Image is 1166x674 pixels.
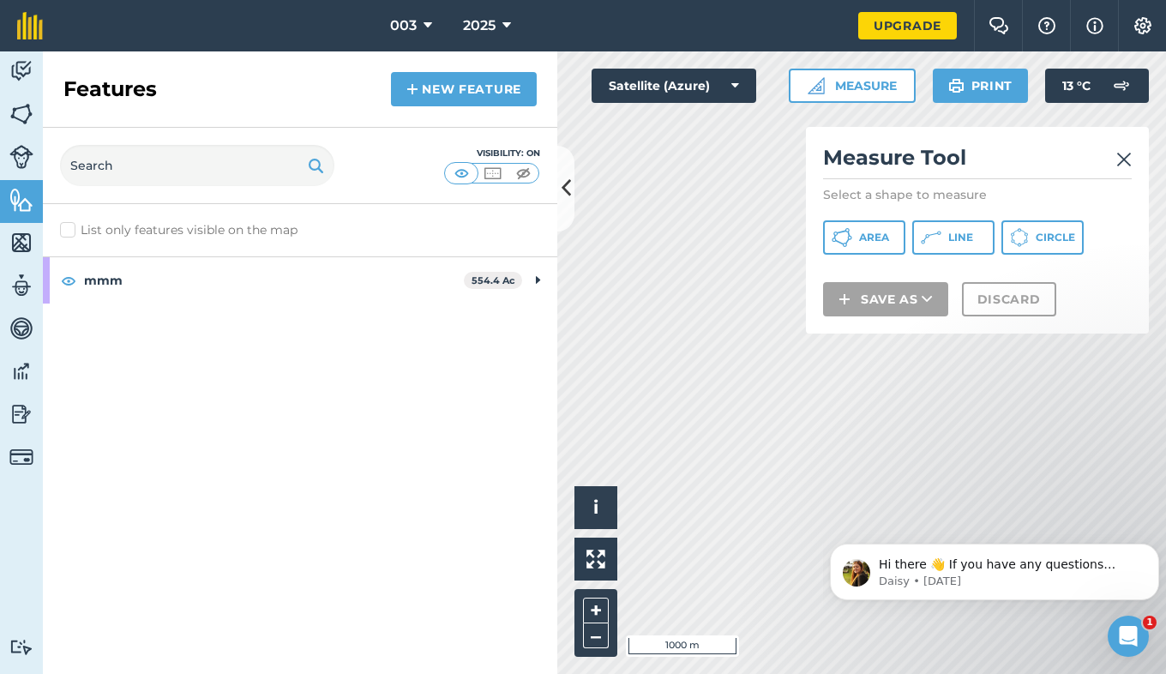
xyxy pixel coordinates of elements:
img: svg+xml;base64,PHN2ZyB4bWxucz0iaHR0cDovL3d3dy53My5vcmcvMjAwMC9zdmciIHdpZHRoPSI1NiIgaGVpZ2h0PSI2MC... [9,230,33,256]
img: svg+xml;base64,PHN2ZyB4bWxucz0iaHR0cDovL3d3dy53My5vcmcvMjAwMC9zdmciIHdpZHRoPSI1NiIgaGVpZ2h0PSI2MC... [9,101,33,127]
div: mmm554.4 Ac [43,257,557,304]
button: 13 °C [1045,69,1149,103]
a: New feature [391,72,537,106]
button: i [574,486,617,529]
button: Area [823,220,905,255]
label: List only features visible on the map [60,221,298,239]
p: Select a shape to measure [823,186,1132,203]
span: Area [859,231,889,244]
span: Circle [1036,231,1075,244]
img: svg+xml;base64,PHN2ZyB4bWxucz0iaHR0cDovL3d3dy53My5vcmcvMjAwMC9zdmciIHdpZHRoPSIxNCIgaGVpZ2h0PSIyNC... [838,289,850,310]
button: – [583,623,609,648]
button: Print [933,69,1029,103]
img: svg+xml;base64,PD94bWwgdmVyc2lvbj0iMS4wIiBlbmNvZGluZz0idXRmLTgiPz4KPCEtLSBHZW5lcmF0b3I6IEFkb2JlIE... [9,401,33,427]
button: Save as [823,282,948,316]
img: A cog icon [1133,17,1153,34]
button: + [583,598,609,623]
iframe: Intercom notifications message [823,508,1166,628]
h2: Features [63,75,157,103]
img: svg+xml;base64,PD94bWwgdmVyc2lvbj0iMS4wIiBlbmNvZGluZz0idXRmLTgiPz4KPCEtLSBHZW5lcmF0b3I6IEFkb2JlIE... [9,639,33,655]
h2: Measure Tool [823,144,1132,179]
img: svg+xml;base64,PHN2ZyB4bWxucz0iaHR0cDovL3d3dy53My5vcmcvMjAwMC9zdmciIHdpZHRoPSI1MCIgaGVpZ2h0PSI0MC... [451,165,472,182]
img: svg+xml;base64,PD94bWwgdmVyc2lvbj0iMS4wIiBlbmNvZGluZz0idXRmLTgiPz4KPCEtLSBHZW5lcmF0b3I6IEFkb2JlIE... [9,316,33,341]
img: svg+xml;base64,PD94bWwgdmVyc2lvbj0iMS4wIiBlbmNvZGluZz0idXRmLTgiPz4KPCEtLSBHZW5lcmF0b3I6IEFkb2JlIE... [9,145,33,169]
span: 1 [1143,616,1157,629]
strong: mmm [84,257,464,304]
span: i [593,496,598,518]
img: Two speech bubbles overlapping with the left bubble in the forefront [989,17,1009,34]
img: svg+xml;base64,PHN2ZyB4bWxucz0iaHR0cDovL3d3dy53My5vcmcvMjAwMC9zdmciIHdpZHRoPSIxOCIgaGVpZ2h0PSIyNC... [61,270,76,291]
button: Circle [1001,220,1084,255]
img: svg+xml;base64,PHN2ZyB4bWxucz0iaHR0cDovL3d3dy53My5vcmcvMjAwMC9zdmciIHdpZHRoPSI1MCIgaGVpZ2h0PSI0MC... [482,165,503,182]
button: Satellite (Azure) [592,69,756,103]
span: 13 ° C [1062,69,1091,103]
img: svg+xml;base64,PHN2ZyB4bWxucz0iaHR0cDovL3d3dy53My5vcmcvMjAwMC9zdmciIHdpZHRoPSI1MCIgaGVpZ2h0PSI0MC... [513,165,534,182]
img: svg+xml;base64,PD94bWwgdmVyc2lvbj0iMS4wIiBlbmNvZGluZz0idXRmLTgiPz4KPCEtLSBHZW5lcmF0b3I6IEFkb2JlIE... [9,358,33,384]
img: svg+xml;base64,PHN2ZyB4bWxucz0iaHR0cDovL3d3dy53My5vcmcvMjAwMC9zdmciIHdpZHRoPSIyMiIgaGVpZ2h0PSIzMC... [1116,149,1132,170]
img: Four arrows, one pointing top left, one top right, one bottom right and the last bottom left [586,550,605,569]
img: fieldmargin Logo [17,12,43,39]
span: 003 [390,15,417,36]
img: svg+xml;base64,PHN2ZyB4bWxucz0iaHR0cDovL3d3dy53My5vcmcvMjAwMC9zdmciIHdpZHRoPSIxOSIgaGVpZ2h0PSIyNC... [308,155,324,176]
img: svg+xml;base64,PHN2ZyB4bWxucz0iaHR0cDovL3d3dy53My5vcmcvMjAwMC9zdmciIHdpZHRoPSIxOSIgaGVpZ2h0PSIyNC... [948,75,965,96]
button: Discard [962,282,1056,316]
iframe: Intercom live chat [1108,616,1149,657]
img: svg+xml;base64,PHN2ZyB4bWxucz0iaHR0cDovL3d3dy53My5vcmcvMjAwMC9zdmciIHdpZHRoPSIxNCIgaGVpZ2h0PSIyNC... [406,79,418,99]
img: svg+xml;base64,PD94bWwgdmVyc2lvbj0iMS4wIiBlbmNvZGluZz0idXRmLTgiPz4KPCEtLSBHZW5lcmF0b3I6IEFkb2JlIE... [1104,69,1139,103]
span: Line [948,231,973,244]
strong: 554.4 Ac [472,274,515,286]
img: Ruler icon [808,77,825,94]
div: Visibility: On [444,147,540,160]
img: svg+xml;base64,PD94bWwgdmVyc2lvbj0iMS4wIiBlbmNvZGluZz0idXRmLTgiPz4KPCEtLSBHZW5lcmF0b3I6IEFkb2JlIE... [9,58,33,84]
button: Line [912,220,995,255]
img: svg+xml;base64,PD94bWwgdmVyc2lvbj0iMS4wIiBlbmNvZGluZz0idXRmLTgiPz4KPCEtLSBHZW5lcmF0b3I6IEFkb2JlIE... [9,445,33,469]
a: Upgrade [858,12,957,39]
img: svg+xml;base64,PHN2ZyB4bWxucz0iaHR0cDovL3d3dy53My5vcmcvMjAwMC9zdmciIHdpZHRoPSI1NiIgaGVpZ2h0PSI2MC... [9,187,33,213]
button: Measure [789,69,916,103]
span: 2025 [463,15,496,36]
input: Search [60,145,334,186]
img: A question mark icon [1037,17,1057,34]
img: svg+xml;base64,PHN2ZyB4bWxucz0iaHR0cDovL3d3dy53My5vcmcvMjAwMC9zdmciIHdpZHRoPSIxNyIgaGVpZ2h0PSIxNy... [1086,15,1103,36]
img: svg+xml;base64,PD94bWwgdmVyc2lvbj0iMS4wIiBlbmNvZGluZz0idXRmLTgiPz4KPCEtLSBHZW5lcmF0b3I6IEFkb2JlIE... [9,273,33,298]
